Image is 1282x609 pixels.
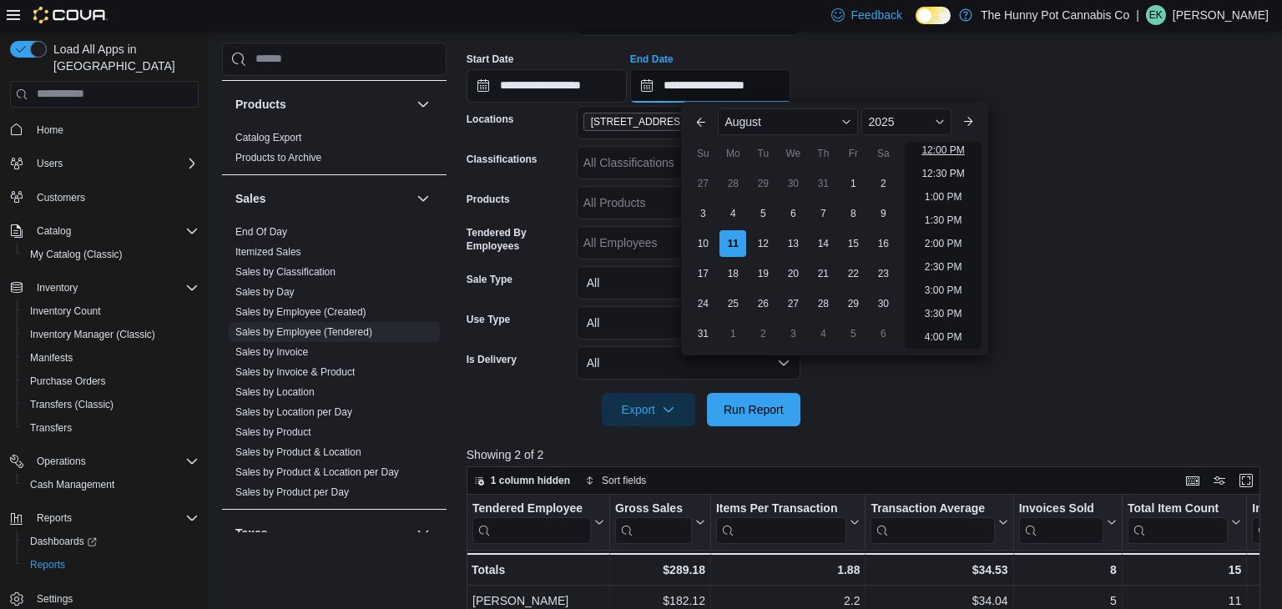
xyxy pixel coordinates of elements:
[870,200,896,227] div: day-9
[583,113,711,131] span: 2591 Yonge St
[222,127,447,174] div: Products
[689,170,716,197] div: day-27
[30,451,93,471] button: Operations
[17,323,205,346] button: Inventory Manager (Classic)
[235,405,352,418] span: Sales by Location per Day
[23,395,199,415] span: Transfers (Classic)
[1018,560,1116,580] div: 8
[689,230,716,257] div: day-10
[235,265,336,277] a: Sales by Classification
[235,345,308,357] a: Sales by Invoice
[870,170,896,197] div: day-2
[30,221,199,241] span: Catalog
[30,187,199,208] span: Customers
[1128,501,1228,516] div: Total Item Count
[1146,5,1166,25] div: Elizabeth Kettlehut
[37,455,86,468] span: Operations
[615,560,705,580] div: $289.18
[30,154,199,174] span: Users
[3,276,205,299] button: Inventory
[23,531,103,551] a: Dashboards
[810,260,836,287] div: day-21
[37,281,78,294] span: Inventory
[235,284,295,298] span: Sales by Day
[30,278,84,298] button: Inventory
[235,189,266,206] h3: Sales
[30,304,101,318] span: Inventory Count
[3,219,205,243] button: Catalog
[467,113,514,126] label: Locations
[467,69,627,103] input: Press the down key to open a popover containing a calendar.
[718,108,858,135] div: Button. Open the month selector. August is currently selected.
[235,151,321,163] a: Products to Archive
[235,304,366,318] span: Sales by Employee (Created)
[17,530,205,553] a: Dashboards
[235,131,301,143] a: Catalog Export
[37,123,63,137] span: Home
[716,560,861,580] div: 1.88
[37,224,71,238] span: Catalog
[1018,501,1103,543] div: Invoices Sold
[871,501,994,516] div: Transaction Average
[918,210,969,230] li: 1:30 PM
[780,140,806,167] div: We
[918,187,969,207] li: 1:00 PM
[235,189,410,206] button: Sales
[235,486,349,497] a: Sales by Product per Day
[235,365,355,378] span: Sales by Invoice & Product
[30,478,114,491] span: Cash Management
[23,371,199,391] span: Purchase Orders
[840,320,866,347] div: day-5
[23,325,199,345] span: Inventory Manager (Classic)
[916,24,916,25] span: Dark Mode
[780,230,806,257] div: day-13
[413,93,433,113] button: Products
[30,508,199,528] span: Reports
[235,425,311,437] a: Sales by Product
[1128,501,1228,543] div: Total Item Count
[467,471,577,491] button: 1 column hidden
[235,95,410,112] button: Products
[591,113,690,130] span: [STREET_ADDRESS]
[30,421,72,435] span: Transfers
[235,485,349,498] span: Sales by Product per Day
[780,260,806,287] div: day-20
[235,385,315,398] span: Sales by Location
[1128,560,1241,580] div: 15
[467,153,538,166] label: Classifications
[716,501,847,543] div: Items Per Transaction
[915,164,971,184] li: 12:30 PM
[689,200,716,227] div: day-3
[37,511,72,525] span: Reports
[615,501,692,543] div: Gross Sales
[235,365,355,377] a: Sales by Invoice & Product
[780,320,806,347] div: day-3
[23,325,162,345] a: Inventory Manager (Classic)
[472,501,591,543] div: Tendered Employee
[716,501,847,516] div: Items Per Transaction
[30,188,92,208] a: Customers
[17,299,205,323] button: Inventory Count
[724,115,761,128] span: August
[23,531,199,551] span: Dashboards
[30,589,79,609] a: Settings
[810,290,836,317] div: day-28
[840,140,866,167] div: Fr
[30,351,73,365] span: Manifests
[719,260,746,287] div: day-18
[630,53,674,66] label: End Date
[17,370,205,393] button: Purchase Orders
[235,325,372,338] span: Sales by Employee (Tendered)
[915,140,971,160] li: 12:00 PM
[578,471,653,491] button: Sort fields
[871,560,1007,580] div: $34.53
[235,244,301,258] span: Itemized Sales
[23,418,78,438] a: Transfers
[918,257,969,277] li: 2:30 PM
[719,320,746,347] div: day-1
[23,244,129,264] a: My Catalog (Classic)
[688,108,714,135] button: Previous Month
[23,301,108,321] a: Inventory Count
[491,474,570,487] span: 1 column hidden
[840,260,866,287] div: day-22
